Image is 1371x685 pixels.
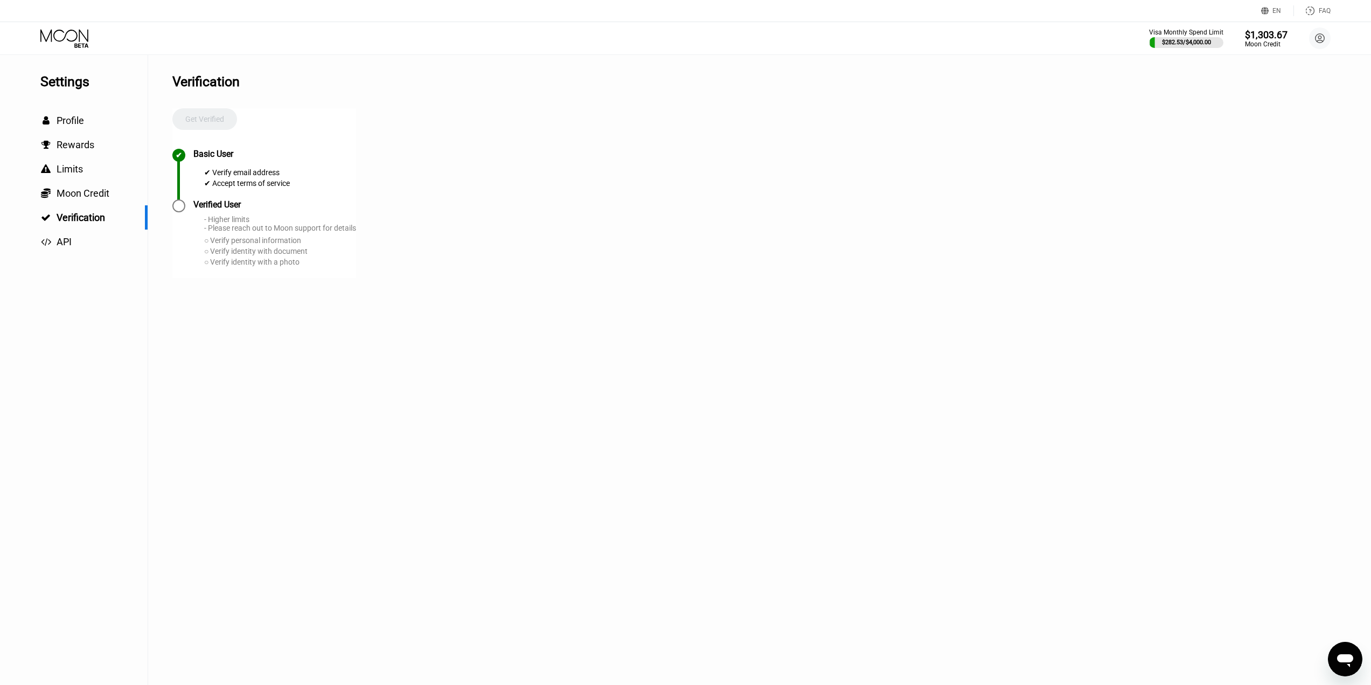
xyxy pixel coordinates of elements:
[204,215,356,232] div: - Higher limits - Please reach out to Moon support for details
[40,140,51,150] div: 
[57,212,105,223] span: Verification
[40,74,148,89] div: Settings
[40,213,51,223] div: 
[1328,642,1362,676] iframe: Кнопка запуска окна обмена сообщениями
[204,258,356,266] div: ○ Verify identity with a photo
[1149,29,1223,48] div: Visa Monthly Spend Limit$282.53/$4,000.00
[57,188,109,199] span: Moon Credit
[204,179,290,188] div: ✔ Accept terms of service
[176,151,182,160] div: ✔
[204,247,356,255] div: ○ Verify identity with document
[1294,5,1331,16] div: FAQ
[1149,29,1223,36] div: Visa Monthly Spend Limit
[1261,5,1294,16] div: EN
[204,168,290,177] div: ✔ Verify email address
[41,164,51,174] span: 
[41,140,51,150] span: 
[57,115,84,126] span: Profile
[40,237,51,247] div: 
[1245,29,1288,40] div: $1,303.67
[1245,40,1288,48] div: Moon Credit
[1162,39,1211,46] div: $282.53 / $4,000.00
[1272,7,1281,15] div: EN
[1245,29,1288,48] div: $1,303.67Moon Credit
[43,116,50,126] span: 
[41,237,51,247] span: 
[40,116,51,126] div: 
[57,236,72,247] span: API
[1319,7,1331,15] div: FAQ
[57,139,94,150] span: Rewards
[40,188,51,198] div: 
[193,199,241,210] div: Verified User
[40,164,51,174] div: 
[41,188,51,198] span: 
[172,74,240,89] div: Verification
[57,163,83,175] span: Limits
[204,236,356,245] div: ○ Verify personal information
[41,213,51,223] span: 
[193,149,233,159] div: Basic User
